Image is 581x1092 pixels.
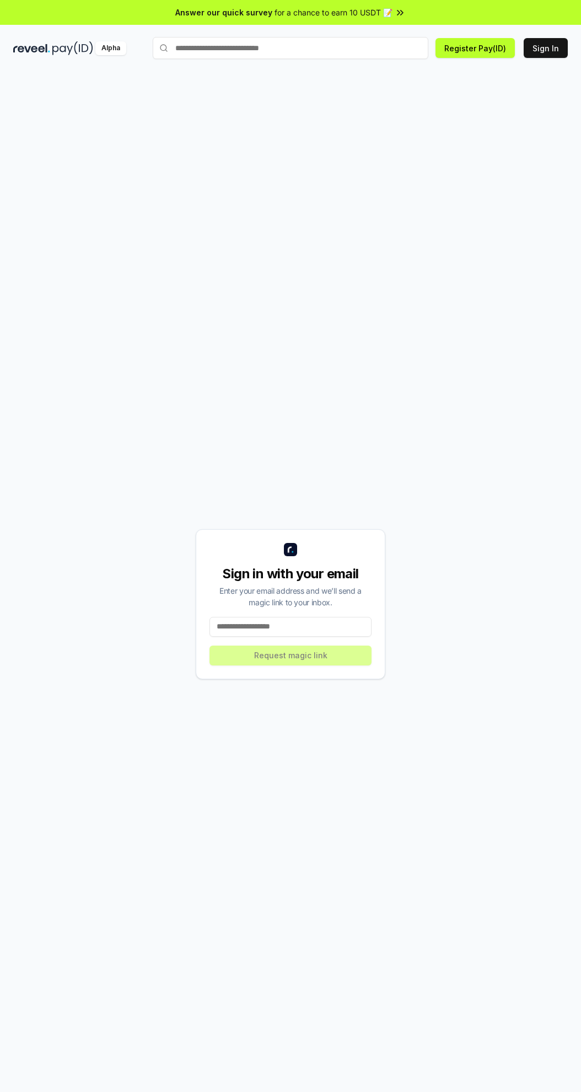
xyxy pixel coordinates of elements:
[95,41,126,55] div: Alpha
[275,7,392,18] span: for a chance to earn 10 USDT 📝
[209,585,372,608] div: Enter your email address and we’ll send a magic link to your inbox.
[524,38,568,58] button: Sign In
[175,7,272,18] span: Answer our quick survey
[435,38,515,58] button: Register Pay(ID)
[284,543,297,556] img: logo_small
[52,41,93,55] img: pay_id
[13,41,50,55] img: reveel_dark
[209,565,372,583] div: Sign in with your email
